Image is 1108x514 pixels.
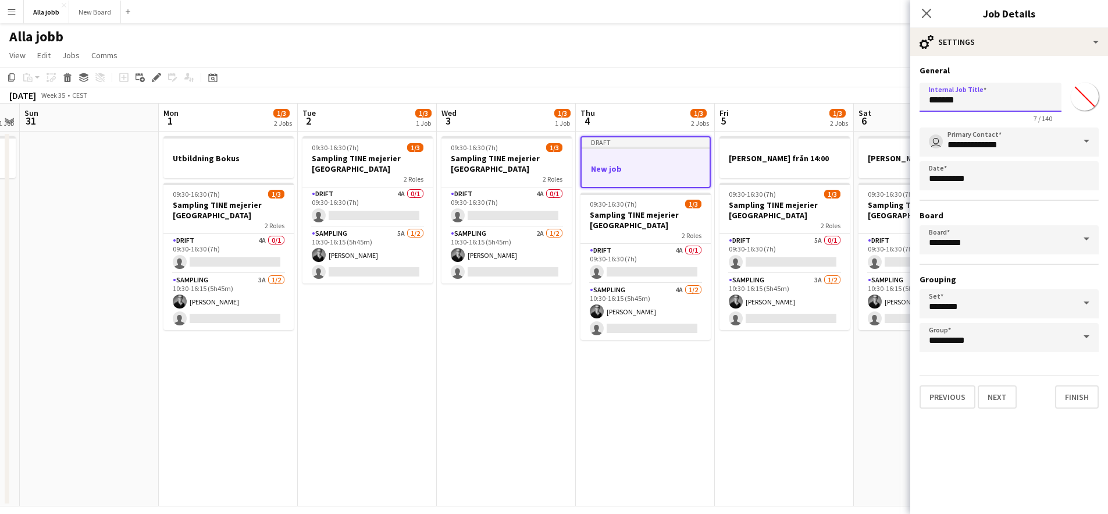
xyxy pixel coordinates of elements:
[682,231,701,240] span: 2 Roles
[719,274,850,330] app-card-role: Sampling3A1/210:30-16:15 (5h45m)[PERSON_NAME]
[441,227,572,283] app-card-role: Sampling2A1/210:30-16:15 (5h45m)[PERSON_NAME]
[163,136,294,178] app-job-card: Utbildning Bokus
[830,119,848,127] div: 2 Jobs
[546,143,562,152] span: 1/3
[441,136,572,283] app-job-card: 09:30-16:30 (7h)1/3Sampling TINE mejerier [GEOGRAPHIC_DATA]2 RolesDrift4A0/109:30-16:30 (7h) Samp...
[829,109,846,118] span: 1/3
[858,153,989,164] h3: [PERSON_NAME]
[554,109,571,118] span: 1/3
[33,48,55,63] a: Edit
[824,190,840,198] span: 1/3
[441,187,572,227] app-card-role: Drift4A0/109:30-16:30 (7h)
[690,109,707,118] span: 1/3
[302,153,433,174] h3: Sampling TINE mejerier [GEOGRAPHIC_DATA]
[590,200,637,208] span: 09:30-16:30 (7h)
[719,153,850,164] h3: [PERSON_NAME] från 14:00
[719,234,850,274] app-card-role: Drift5A0/109:30-16:30 (7h)
[920,65,1099,76] h3: General
[718,114,729,127] span: 5
[274,119,292,127] div: 2 Jobs
[173,190,220,198] span: 09:30-16:30 (7h)
[441,153,572,174] h3: Sampling TINE mejerier [GEOGRAPHIC_DATA]
[719,200,850,221] h3: Sampling TINE mejerier [GEOGRAPHIC_DATA]
[37,50,51,61] span: Edit
[91,50,117,61] span: Comms
[858,108,871,118] span: Sat
[858,136,989,178] app-job-card: [PERSON_NAME]
[416,119,431,127] div: 1 Job
[87,48,122,63] a: Comms
[920,385,975,409] button: Previous
[920,274,1099,285] h3: Grouping
[302,227,433,283] app-card-role: Sampling5A1/210:30-16:15 (5h45m)[PERSON_NAME]
[441,108,457,118] span: Wed
[38,91,67,100] span: Week 35
[858,274,989,330] app-card-role: Sampling5A1/210:30-16:15 (5h45m)[PERSON_NAME]
[821,221,840,230] span: 2 Roles
[579,114,595,127] span: 4
[407,143,423,152] span: 1/3
[273,109,290,118] span: 1/3
[440,114,457,127] span: 3
[312,143,359,152] span: 09:30-16:30 (7h)
[555,119,570,127] div: 1 Job
[58,48,84,63] a: Jobs
[24,1,69,23] button: Alla jobb
[302,187,433,227] app-card-role: Drift4A0/109:30-16:30 (7h)
[858,234,989,274] app-card-role: Drift4A0/109:30-16:30 (7h)
[69,1,121,23] button: New Board
[23,114,38,127] span: 31
[162,114,179,127] span: 1
[543,175,562,183] span: 2 Roles
[580,193,711,340] app-job-card: 09:30-16:30 (7h)1/3Sampling TINE mejerier [GEOGRAPHIC_DATA]2 RolesDrift4A0/109:30-16:30 (7h) Samp...
[163,234,294,274] app-card-role: Drift4A0/109:30-16:30 (7h)
[580,108,595,118] span: Thu
[163,183,294,330] app-job-card: 09:30-16:30 (7h)1/3Sampling TINE mejerier [GEOGRAPHIC_DATA]2 RolesDrift4A0/109:30-16:30 (7h) Samp...
[582,164,710,174] h3: New job
[858,183,989,330] app-job-card: 09:30-16:30 (7h)1/3Sampling TINE mejerier [GEOGRAPHIC_DATA]2 RolesDrift4A0/109:30-16:30 (7h) Samp...
[5,48,30,63] a: View
[163,200,294,221] h3: Sampling TINE mejerier [GEOGRAPHIC_DATA]
[415,109,432,118] span: 1/3
[719,183,850,330] app-job-card: 09:30-16:30 (7h)1/3Sampling TINE mejerier [GEOGRAPHIC_DATA]2 RolesDrift5A0/109:30-16:30 (7h) Samp...
[72,91,87,100] div: CEST
[857,114,871,127] span: 6
[62,50,80,61] span: Jobs
[163,274,294,330] app-card-role: Sampling3A1/210:30-16:15 (5h45m)[PERSON_NAME]
[265,221,284,230] span: 2 Roles
[302,108,316,118] span: Tue
[268,190,284,198] span: 1/3
[163,153,294,164] h3: Utbildning Bokus
[9,90,36,101] div: [DATE]
[301,114,316,127] span: 2
[580,136,711,188] app-job-card: DraftNew job
[580,283,711,340] app-card-role: Sampling4A1/210:30-16:15 (5h45m)[PERSON_NAME]
[9,28,63,45] h1: Alla jobb
[920,210,1099,221] h3: Board
[1055,385,1099,409] button: Finish
[719,136,850,178] app-job-card: [PERSON_NAME] från 14:00
[1024,114,1061,123] span: 7 / 140
[302,136,433,283] app-job-card: 09:30-16:30 (7h)1/3Sampling TINE mejerier [GEOGRAPHIC_DATA]2 RolesDrift4A0/109:30-16:30 (7h) Samp...
[978,385,1017,409] button: Next
[580,244,711,283] app-card-role: Drift4A0/109:30-16:30 (7h)
[868,190,915,198] span: 09:30-16:30 (7h)
[910,6,1108,21] h3: Job Details
[580,210,711,231] h3: Sampling TINE mejerier [GEOGRAPHIC_DATA]
[685,200,701,208] span: 1/3
[729,190,776,198] span: 09:30-16:30 (7h)
[719,108,729,118] span: Fri
[910,28,1108,56] div: Settings
[24,108,38,118] span: Sun
[858,200,989,221] h3: Sampling TINE mejerier [GEOGRAPHIC_DATA]
[9,50,26,61] span: View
